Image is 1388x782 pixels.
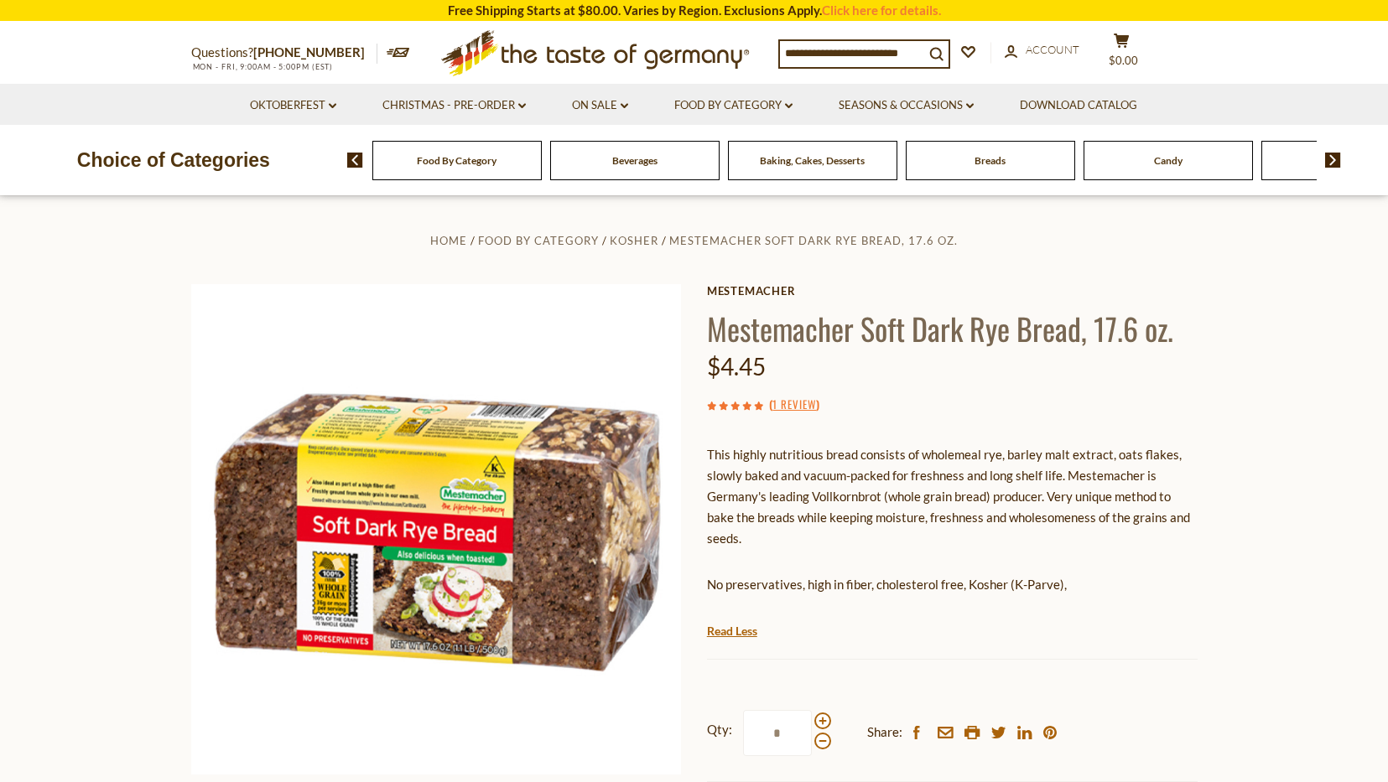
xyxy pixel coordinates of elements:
[707,623,757,640] a: Read Less
[707,284,1198,298] a: Mestemacher
[1325,153,1341,168] img: next arrow
[1005,41,1079,60] a: Account
[1154,154,1183,167] a: Candy
[839,96,974,115] a: Seasons & Occasions
[610,234,658,247] a: Kosher
[1097,33,1147,75] button: $0.00
[772,396,816,414] a: 1 Review
[572,96,628,115] a: On Sale
[430,234,467,247] a: Home
[975,154,1006,167] a: Breads
[674,96,793,115] a: Food By Category
[707,444,1198,549] p: This highly nutritious bread consists of wholemeal rye, barley malt extract, oats flakes, slowly ...
[253,44,365,60] a: [PHONE_NUMBER]
[347,153,363,168] img: previous arrow
[867,722,902,743] span: Share:
[707,719,732,740] strong: Qty:
[822,3,941,18] a: Click here for details.
[669,234,958,247] a: Mestemacher Soft Dark Rye Bread, 17.6 oz.
[612,154,658,167] a: Beverages
[707,309,1198,347] h1: Mestemacher Soft Dark Rye Bread, 17.6 oz.
[1109,54,1138,67] span: $0.00
[417,154,496,167] a: Food By Category
[250,96,336,115] a: Oktoberfest
[191,62,334,71] span: MON - FRI, 9:00AM - 5:00PM (EST)
[191,42,377,64] p: Questions?
[743,710,812,756] input: Qty:
[1020,96,1137,115] a: Download Catalog
[382,96,526,115] a: Christmas - PRE-ORDER
[707,574,1198,595] p: No preservatives, high in fiber, cholesterol free, Kosher (K-Parve),
[478,234,599,247] a: Food By Category
[707,352,766,381] span: $4.45
[191,284,682,774] img: Mestemacher Soft Dark Rye Bread
[1026,43,1079,56] span: Account
[760,154,865,167] a: Baking, Cakes, Desserts
[769,396,819,412] span: ( )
